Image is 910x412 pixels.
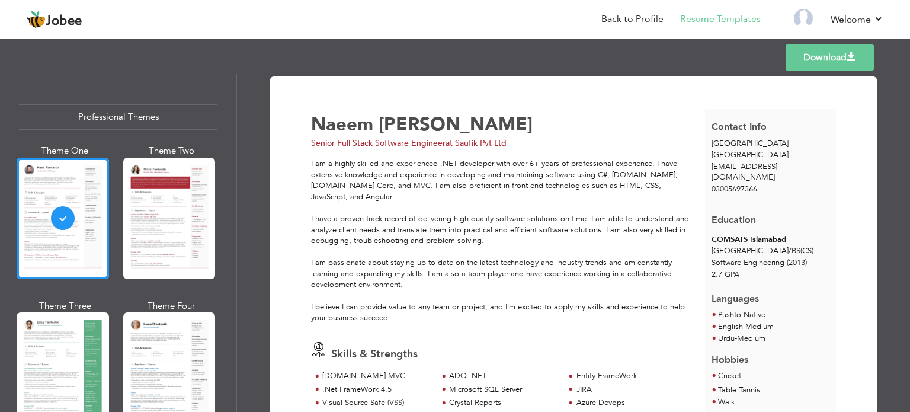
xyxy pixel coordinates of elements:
[712,269,739,280] span: 2.7 GPA
[712,234,829,245] div: COMSATS Islamabad
[680,12,761,26] a: Resume Templates
[19,300,111,312] div: Theme Three
[718,309,741,320] span: Pushto
[576,384,685,395] div: JIRA
[331,347,418,362] span: Skills & Strengths
[786,44,874,71] a: Download
[718,333,774,345] li: Medium
[718,371,741,381] span: Cricket
[576,371,685,382] div: Entity FrameWork
[19,104,217,130] div: Professional Themes
[712,149,789,160] span: [GEOGRAPHIC_DATA]
[322,371,431,382] div: [DOMAIN_NAME] MVC
[718,385,760,395] span: Table Tannis
[718,321,743,332] span: English
[712,213,756,226] span: Education
[794,9,813,28] img: Profile Img
[741,309,744,320] span: -
[449,371,557,382] div: ADO .NET
[601,12,664,26] a: Back to Profile
[712,138,789,149] span: [GEOGRAPHIC_DATA]
[576,397,685,408] div: Azure Devops
[789,245,792,256] span: /
[743,321,745,332] span: -
[379,112,533,137] span: [PERSON_NAME]
[787,257,807,268] span: (2013)
[449,397,557,408] div: Crystal Reports
[27,10,46,29] img: jobee.io
[712,245,813,256] span: [GEOGRAPHIC_DATA] BS(CS)
[19,145,111,157] div: Theme One
[712,283,759,306] span: Languages
[322,384,431,395] div: .Net FrameWork 4.5
[446,138,507,149] span: at Saufik Pvt Ltd
[718,397,735,407] span: Walk
[311,112,373,137] span: Naeem
[718,309,765,321] li: Native
[831,12,883,27] a: Welcome
[718,321,774,333] li: Medium
[735,333,737,344] span: -
[712,184,757,194] span: 03005697366
[311,138,446,149] span: Senior Full Stack Software Engineer
[46,15,82,28] span: Jobee
[126,300,218,312] div: Theme Four
[712,120,767,133] span: Contact Info
[126,145,218,157] div: Theme Two
[27,10,82,29] a: Jobee
[718,333,735,344] span: Urdu
[449,384,557,395] div: Microsoft SQL Server
[712,161,777,183] span: [EMAIL_ADDRESS][DOMAIN_NAME]
[712,353,748,366] span: Hobbies
[311,158,691,323] div: I am a highly skilled and experienced .NET developer with over 6+ years of professional experienc...
[322,397,431,408] div: Visual Source Safe (VSS)
[712,257,784,268] span: Software Engineering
